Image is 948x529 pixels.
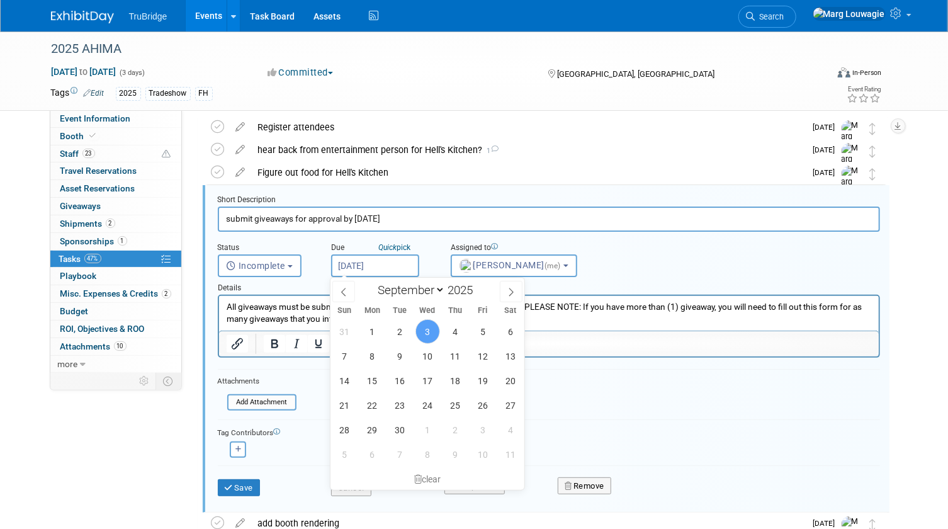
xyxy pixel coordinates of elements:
img: Marg Louwagie [842,120,861,165]
a: Misc. Expenses & Credits2 [50,285,181,302]
a: Search [738,6,796,28]
span: [DATE] [813,123,842,132]
span: Tue [386,307,414,315]
span: Incomplete [227,261,286,271]
span: Wed [414,307,441,315]
span: [DATE] [813,145,842,154]
button: Committed [263,66,338,79]
span: September 29, 2025 [360,418,385,442]
span: October 10, 2025 [471,442,495,467]
span: September 3, 2025 [415,319,440,344]
div: Attachments [218,376,296,387]
a: Attachments10 [50,338,181,355]
div: 2025 AHIMA [47,38,811,60]
div: Figure out food for Hell's Kitchen [252,162,806,183]
div: Status [218,242,312,254]
button: Bold [263,335,285,353]
span: September 8, 2025 [360,344,385,368]
span: Thu [441,307,469,315]
i: Move task [870,145,876,157]
span: September 17, 2025 [415,368,440,393]
span: (me) [545,261,561,270]
span: 2 [162,289,171,299]
span: September 19, 2025 [471,368,495,393]
span: Fri [469,307,497,315]
span: September 24, 2025 [415,393,440,418]
span: October 6, 2025 [360,442,385,467]
span: October 7, 2025 [388,442,412,467]
span: Sponsorships [60,236,127,246]
a: Staff23 [50,145,181,162]
input: Name of task or a short description [218,207,880,231]
div: Assigned to [451,242,602,254]
span: September 14, 2025 [332,368,357,393]
span: September 20, 2025 [499,368,523,393]
a: edit [230,167,252,178]
span: Potential Scheduling Conflict -- at least one attendee is tagged in another overlapping event. [162,149,171,160]
span: October 9, 2025 [443,442,468,467]
i: Booth reservation complete [90,132,96,139]
span: 47% [84,254,101,263]
span: Asset Reservations [60,183,135,193]
span: September 21, 2025 [332,393,357,418]
span: September 15, 2025 [360,368,385,393]
span: (3 days) [119,69,145,77]
div: Details [218,277,880,295]
span: [GEOGRAPHIC_DATA], [GEOGRAPHIC_DATA] [557,69,714,79]
span: Sat [497,307,524,315]
a: Shipments2 [50,215,181,232]
span: Playbook [60,271,97,281]
span: September 1, 2025 [360,319,385,344]
span: September 16, 2025 [388,368,412,393]
span: October 1, 2025 [415,418,440,442]
a: ROI, Objectives & ROO [50,321,181,338]
span: Booth [60,131,99,141]
a: edit [230,122,252,133]
i: Move task [870,168,876,180]
span: [PERSON_NAME] [460,260,563,270]
span: Budget [60,306,89,316]
a: Booth [50,128,181,145]
a: Playbook [50,268,181,285]
div: Due [331,242,432,254]
span: September 5, 2025 [471,319,495,344]
a: edit [230,144,252,156]
a: Sponsorships1 [50,233,181,250]
div: In-Person [852,68,882,77]
div: FH [195,87,213,100]
span: Staff [60,149,95,159]
img: Format-Inperson.png [838,67,850,77]
i: Quick [379,243,397,252]
span: September 18, 2025 [443,368,468,393]
td: Personalize Event Tab Strip [134,373,156,389]
a: Travel Reservations [50,162,181,179]
span: [DATE] [813,519,842,528]
span: more [58,359,78,369]
button: Italic [285,335,307,353]
img: Marg Louwagie [842,143,861,188]
a: Tasks47% [50,251,181,268]
i: Move task [870,123,876,135]
span: Giveaways [60,201,101,211]
span: Attachments [60,341,127,351]
span: September 12, 2025 [471,344,495,368]
span: October 3, 2025 [471,418,495,442]
a: Edit [84,89,104,98]
a: edit [230,518,252,529]
div: Tradeshow [145,87,191,100]
span: 10 [114,341,127,351]
div: Event Rating [847,86,881,93]
span: September 9, 2025 [388,344,412,368]
span: Mon [358,307,386,315]
a: more [50,356,181,373]
span: September 28, 2025 [332,418,357,442]
span: Misc. Expenses & Credits [60,288,171,299]
span: Shipments [60,219,115,229]
button: Underline [307,335,329,353]
div: Tag Contributors [218,425,880,438]
span: September 26, 2025 [471,393,495,418]
span: September 4, 2025 [443,319,468,344]
span: September 23, 2025 [388,393,412,418]
iframe: Rich Text Area [219,296,879,331]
